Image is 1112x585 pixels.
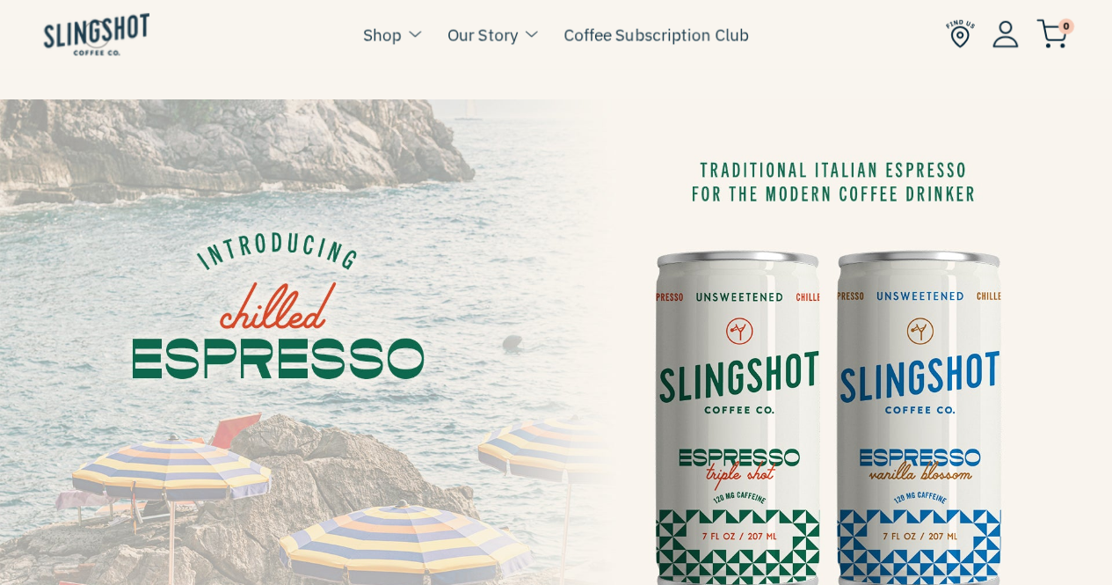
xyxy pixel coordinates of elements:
img: cart [1036,19,1068,48]
a: Our Story [447,21,518,48]
a: Shop [363,21,402,48]
a: Coffee Subscription Club [563,21,749,48]
img: Find Us [946,19,975,48]
span: 0 [1058,18,1074,34]
a: 0 [1036,23,1068,44]
img: Account [992,20,1019,48]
